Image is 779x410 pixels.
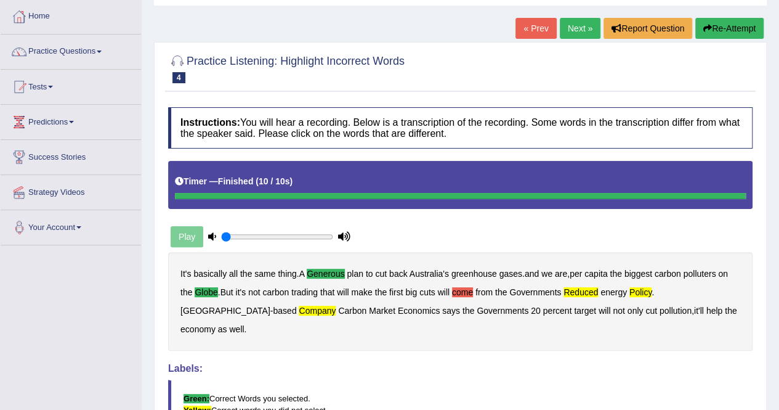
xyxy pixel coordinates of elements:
b: biggest [624,269,652,279]
b: cuts [419,287,435,297]
b: on [718,269,728,279]
b: pollution [660,306,692,316]
b: plan [347,269,363,279]
b: policy [629,287,652,297]
b: we [541,269,552,279]
a: Next » [560,18,600,39]
b: not [248,287,260,297]
span: 4 [172,72,185,83]
b: the [462,306,474,316]
b: reduced [563,287,598,297]
b: thing [278,269,296,279]
button: Re-Attempt [695,18,764,39]
b: are [555,269,567,279]
b: the [240,269,252,279]
b: come [452,287,473,297]
b: back [389,269,408,279]
a: Strategy Videos [1,175,141,206]
a: Success Stories [1,140,141,171]
b: and [525,269,539,279]
b: to [366,269,373,279]
b: trading [291,287,318,297]
b: only [628,306,644,316]
b: ) [290,176,293,186]
b: greenhouse [451,269,497,279]
b: cut [375,269,387,279]
h4: You will hear a recording. Below is a transcription of the recording. Some words in the transcrip... [168,107,753,149]
b: the [375,287,387,297]
b: cut [645,306,657,316]
b: carbon [655,269,681,279]
b: company [299,306,336,316]
b: it's [236,287,246,297]
b: target [574,306,596,316]
div: . . , . . - , . [168,252,753,351]
h4: Labels: [168,363,753,374]
b: first [389,287,403,297]
b: that [320,287,334,297]
a: Predictions [1,105,141,136]
b: 20 [531,306,541,316]
b: Instructions: [180,117,240,128]
a: Your Account [1,210,141,241]
b: Australia's [410,269,449,279]
b: globe [195,287,217,297]
a: « Prev [515,18,556,39]
b: Market [369,306,395,316]
b: big [405,287,417,297]
b: the [180,287,192,297]
button: Report Question [603,18,692,39]
b: economy [180,324,216,334]
b: the [495,287,507,297]
b: carbon [262,287,289,297]
b: well [229,324,244,334]
h2: Practice Listening: Highlight Incorrect Words [168,52,405,83]
b: from [475,287,493,297]
b: capita [584,269,607,279]
h5: Timer — [175,177,293,186]
b: ( [256,176,259,186]
b: the [725,306,737,316]
b: Governments [477,306,528,316]
b: energy [600,287,627,297]
b: It's [180,269,191,279]
b: Governments [509,287,561,297]
b: per [570,269,582,279]
b: basically [193,269,227,279]
b: not [613,306,624,316]
b: the [610,269,621,279]
b: 10 / 10s [259,176,290,186]
b: will [438,287,450,297]
b: will [599,306,610,316]
b: But [220,287,233,297]
b: make [351,287,372,297]
b: as [218,324,227,334]
b: will [337,287,349,297]
b: gases [499,269,522,279]
b: says [442,306,460,316]
b: A [299,269,305,279]
b: based [273,306,296,316]
b: Green: [184,394,209,403]
b: Finished [218,176,254,186]
b: [GEOGRAPHIC_DATA] [180,306,270,316]
b: it'll [694,306,704,316]
b: same [254,269,275,279]
b: polluters [683,269,716,279]
b: all [229,269,238,279]
b: generous [307,269,344,279]
b: Carbon [338,306,366,316]
a: Tests [1,70,141,100]
b: help [706,306,722,316]
b: Economics [398,306,440,316]
a: Practice Questions [1,35,141,65]
b: percent [543,306,572,316]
